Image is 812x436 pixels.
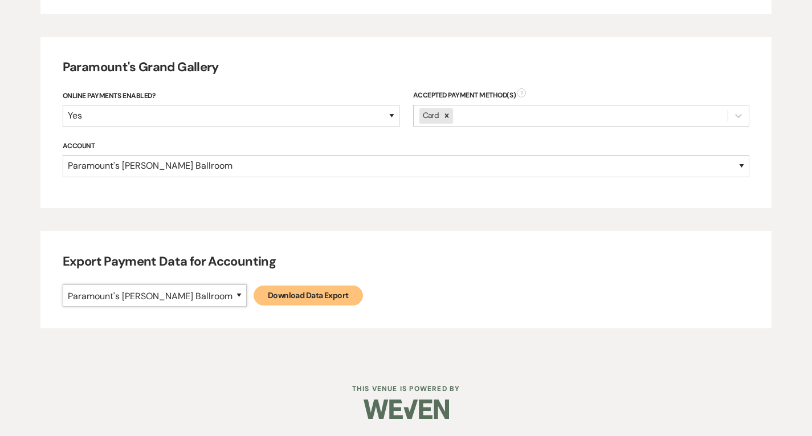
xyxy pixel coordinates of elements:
h4: Paramount's Grand Gallery [63,59,750,76]
h4: Export Payment Data for Accounting [63,253,750,271]
label: Account [63,140,750,153]
label: Online Payments Enabled? [63,90,399,103]
div: Card [419,108,440,123]
img: Weven Logo [364,389,449,429]
span: ? [517,88,526,97]
a: Download Data Export [254,286,363,305]
div: Accepted Payment Method(s) [413,90,750,100]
